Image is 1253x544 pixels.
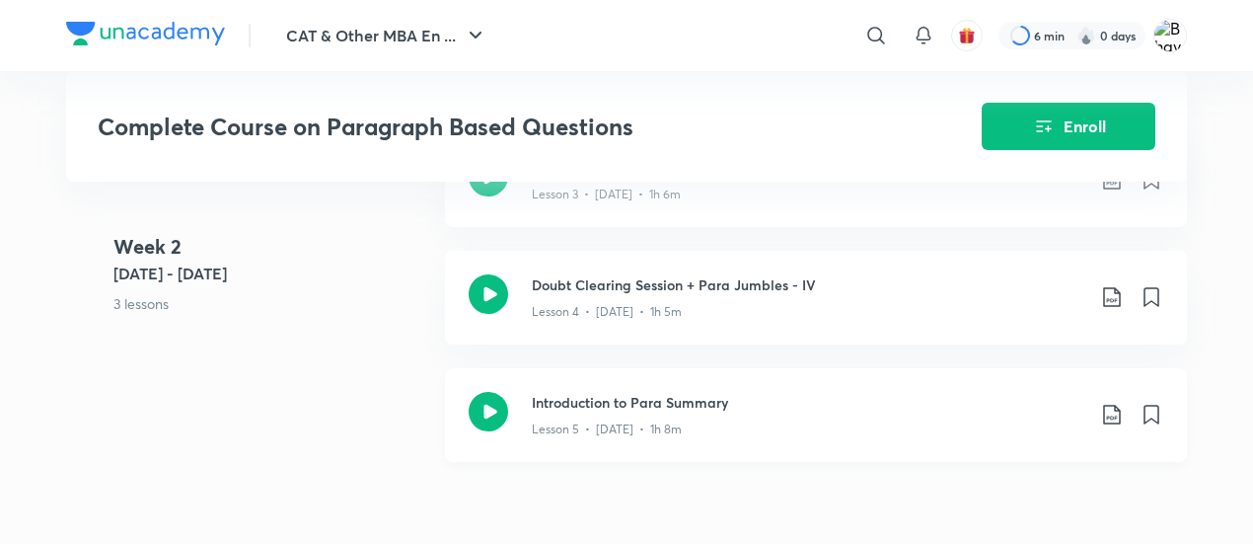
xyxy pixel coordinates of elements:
p: Lesson 5 • [DATE] • 1h 8m [532,421,682,438]
img: streak [1076,26,1096,45]
h3: Complete Course on Paragraph Based Questions [98,113,870,141]
img: Bhavna Devnath [1153,19,1187,52]
p: Lesson 3 • [DATE] • 1h 6m [532,186,681,203]
img: avatar [958,27,976,44]
p: 3 lessons [113,293,429,314]
button: avatar [951,20,983,51]
button: CAT & Other MBA En ... [274,16,499,55]
p: Lesson 4 • [DATE] • 1h 5m [532,303,682,321]
a: Para Jumbles - IIILesson 3 • [DATE] • 1h 6m [445,133,1187,251]
img: Company Logo [66,22,225,45]
button: Enroll [982,103,1155,150]
h4: Week 2 [113,232,429,262]
a: Introduction to Para SummaryLesson 5 • [DATE] • 1h 8m [445,368,1187,486]
h3: Introduction to Para Summary [532,392,1084,413]
h3: Doubt Clearing Session + Para Jumbles - IV [532,274,1084,295]
h5: [DATE] - [DATE] [113,262,429,285]
a: Company Logo [66,22,225,50]
a: Doubt Clearing Session + Para Jumbles - IVLesson 4 • [DATE] • 1h 5m [445,251,1187,368]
